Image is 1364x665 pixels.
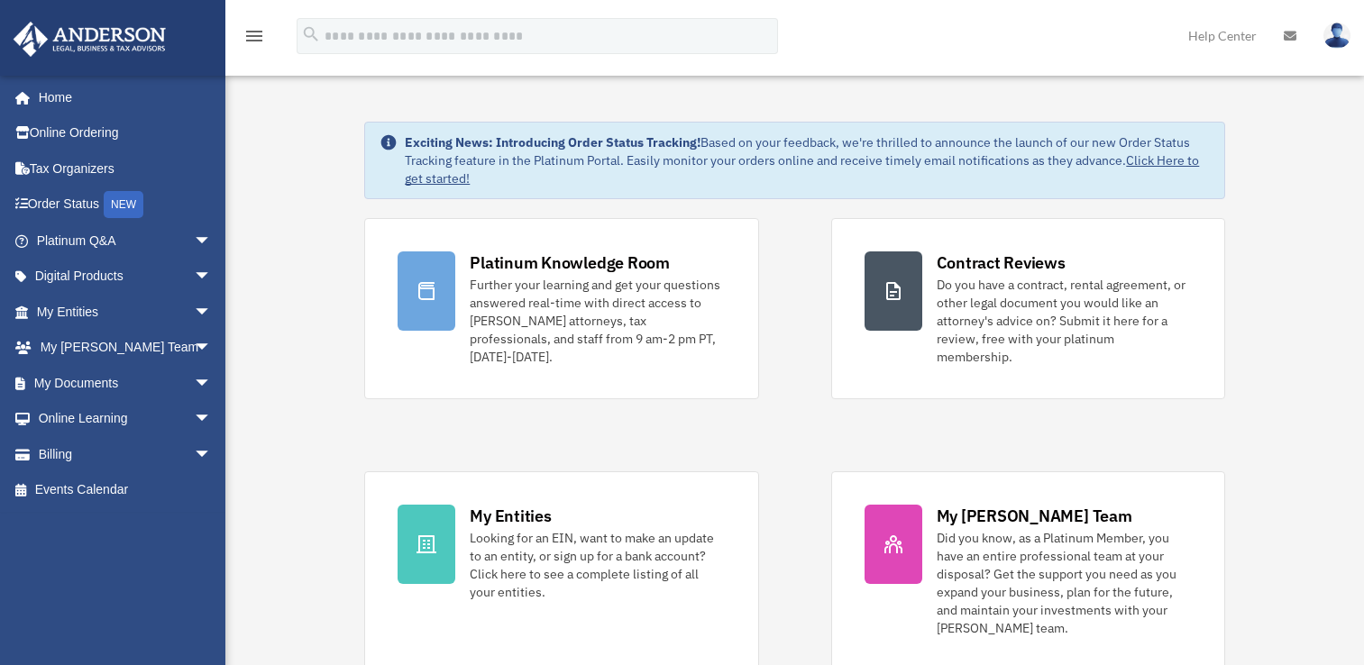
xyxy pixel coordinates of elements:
[13,259,239,295] a: Digital Productsarrow_drop_down
[104,191,143,218] div: NEW
[13,401,239,437] a: Online Learningarrow_drop_down
[937,505,1132,527] div: My [PERSON_NAME] Team
[13,150,239,187] a: Tax Organizers
[405,134,700,150] strong: Exciting News: Introducing Order Status Tracking!
[243,25,265,47] i: menu
[937,276,1192,366] div: Do you have a contract, rental agreement, or other legal document you would like an attorney's ad...
[470,276,725,366] div: Further your learning and get your questions answered real-time with direct access to [PERSON_NAM...
[301,24,321,44] i: search
[13,79,230,115] a: Home
[405,152,1199,187] a: Click Here to get started!
[470,529,725,601] div: Looking for an EIN, want to make an update to an entity, or sign up for a bank account? Click her...
[13,115,239,151] a: Online Ordering
[13,223,239,259] a: Platinum Q&Aarrow_drop_down
[194,259,230,296] span: arrow_drop_down
[13,436,239,472] a: Billingarrow_drop_down
[194,330,230,367] span: arrow_drop_down
[194,223,230,260] span: arrow_drop_down
[13,187,239,223] a: Order StatusNEW
[364,218,758,399] a: Platinum Knowledge Room Further your learning and get your questions answered real-time with dire...
[194,294,230,331] span: arrow_drop_down
[470,505,551,527] div: My Entities
[13,294,239,330] a: My Entitiesarrow_drop_down
[243,32,265,47] a: menu
[937,251,1066,274] div: Contract Reviews
[13,472,239,508] a: Events Calendar
[8,22,171,57] img: Anderson Advisors Platinum Portal
[194,436,230,473] span: arrow_drop_down
[831,218,1225,399] a: Contract Reviews Do you have a contract, rental agreement, or other legal document you would like...
[470,251,670,274] div: Platinum Knowledge Room
[405,133,1209,187] div: Based on your feedback, we're thrilled to announce the launch of our new Order Status Tracking fe...
[194,401,230,438] span: arrow_drop_down
[13,365,239,401] a: My Documentsarrow_drop_down
[937,529,1192,637] div: Did you know, as a Platinum Member, you have an entire professional team at your disposal? Get th...
[194,365,230,402] span: arrow_drop_down
[13,330,239,366] a: My [PERSON_NAME] Teamarrow_drop_down
[1323,23,1350,49] img: User Pic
